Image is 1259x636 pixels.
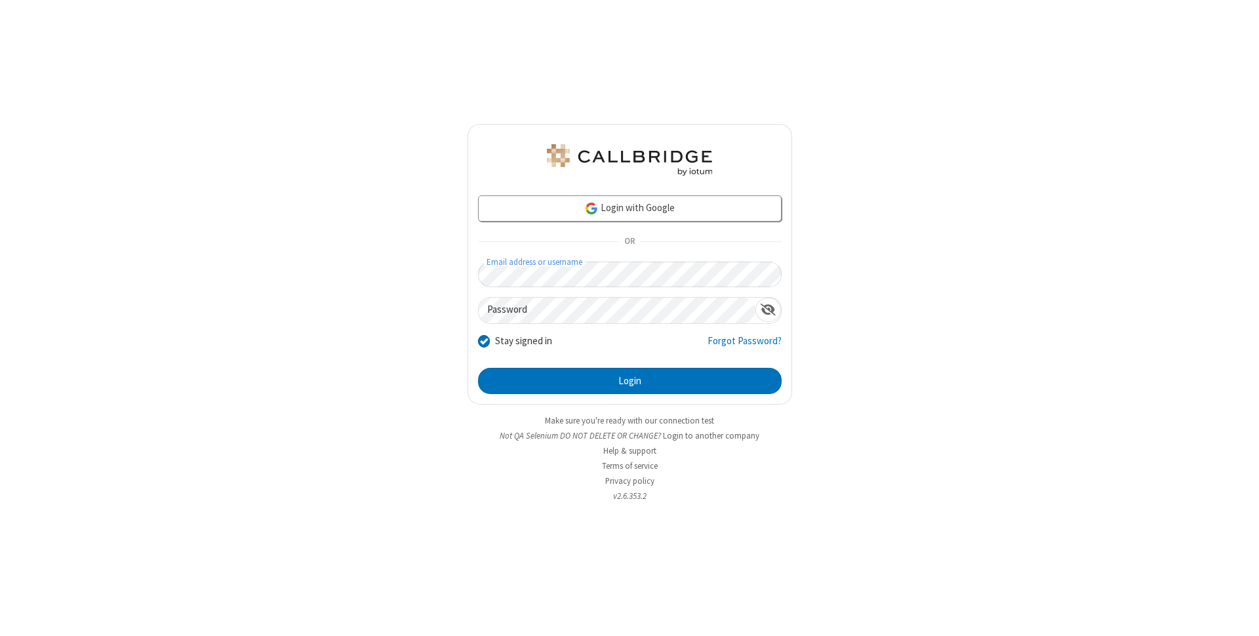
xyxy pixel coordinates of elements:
a: Login with Google [478,195,782,222]
a: Privacy policy [605,475,654,487]
input: Email address or username [478,262,782,287]
li: v2.6.353.2 [468,490,792,502]
li: Not QA Selenium DO NOT DELETE OR CHANGE? [468,429,792,442]
input: Password [479,298,755,323]
div: Show password [755,298,781,322]
span: OR [619,233,640,251]
button: Login [478,368,782,394]
img: google-icon.png [584,201,599,216]
label: Stay signed in [495,334,552,349]
a: Make sure you're ready with our connection test [545,415,714,426]
button: Login to another company [663,429,759,442]
a: Terms of service [602,460,658,471]
img: QA Selenium DO NOT DELETE OR CHANGE [544,144,715,176]
a: Forgot Password? [708,334,782,359]
a: Help & support [603,445,656,456]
